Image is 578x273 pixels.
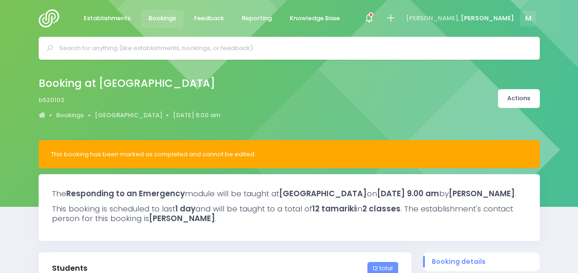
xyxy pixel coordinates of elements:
a: Booking details [423,252,540,271]
a: [DATE] 9.00 am [173,111,220,120]
a: Feedback [187,10,232,28]
a: Establishments [76,10,138,28]
div: This booking has been marked as completed and cannot be edited. [51,150,527,159]
span: Knowledge Base [290,14,340,23]
strong: 12 tamariki [312,203,356,214]
span: [PERSON_NAME] [461,14,514,23]
span: M [520,11,536,27]
strong: 2 classes [362,203,401,214]
span: Booking details [432,257,531,267]
img: Logo [39,9,65,28]
h3: Students [52,264,87,273]
strong: [DATE] 9.00 am [377,188,439,199]
h3: This booking is scheduled to last and will be taught to a total of in . The establishment's conta... [52,204,526,223]
span: Reporting [242,14,272,23]
span: Establishments [84,14,131,23]
h3: The module will be taught at on by . [52,189,526,198]
span: Bookings [149,14,176,23]
a: Reporting [235,10,280,28]
a: Actions [498,89,540,108]
strong: [PERSON_NAME] [149,213,215,224]
h2: Booking at [GEOGRAPHIC_DATA] [39,77,215,90]
input: Search for anything (like establishments, bookings, or feedback) [59,41,527,55]
span: [PERSON_NAME], [406,14,459,23]
a: Bookings [56,111,84,120]
a: Bookings [141,10,184,28]
strong: 1 day [175,203,195,214]
strong: Responding to an Emergency [66,188,185,199]
span: b520102 [39,96,64,105]
strong: [GEOGRAPHIC_DATA] [279,188,367,199]
span: Feedback [194,14,224,23]
strong: [PERSON_NAME] [449,188,515,199]
a: Knowledge Base [282,10,348,28]
a: [GEOGRAPHIC_DATA] [95,111,162,120]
